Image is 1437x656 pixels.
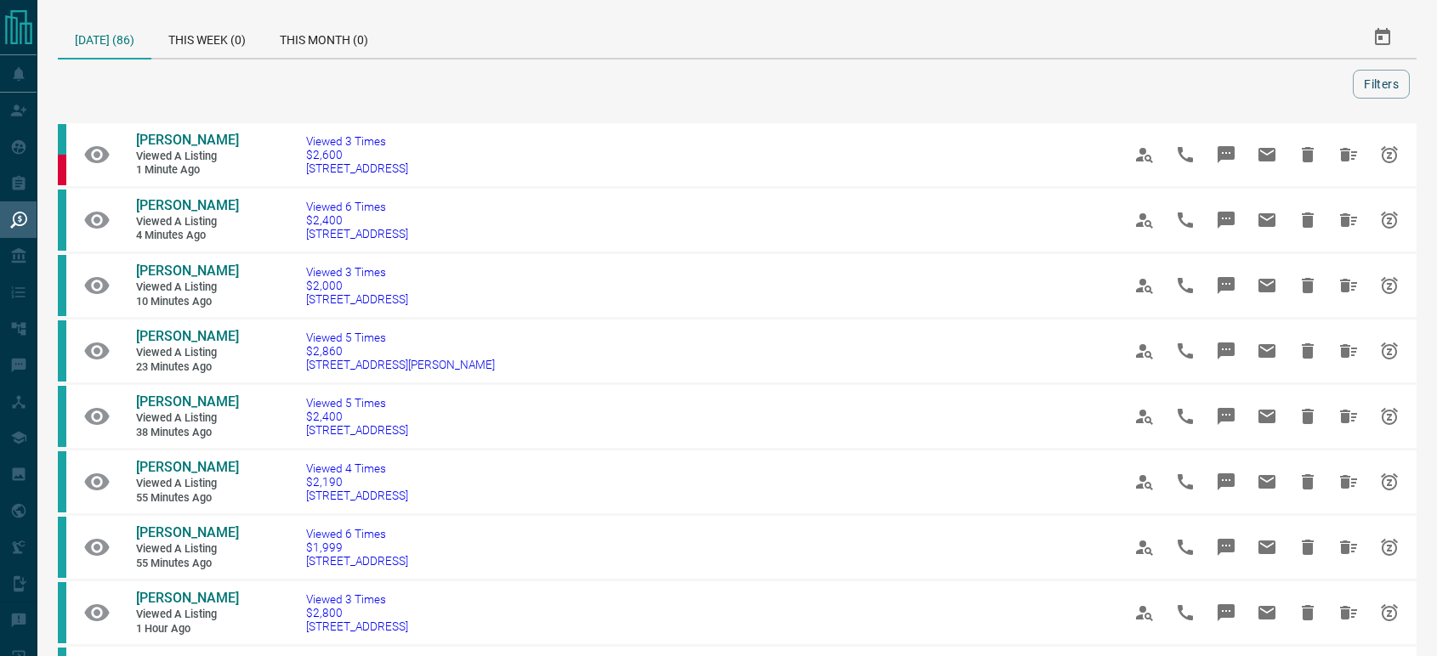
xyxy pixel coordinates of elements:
[306,331,495,371] a: Viewed 5 Times$2,860[STREET_ADDRESS][PERSON_NAME]
[306,344,495,358] span: $2,860
[136,608,238,622] span: Viewed a Listing
[1369,134,1410,175] span: Snooze
[1165,527,1206,568] span: Call
[58,386,66,447] div: condos.ca
[306,331,495,344] span: Viewed 5 Times
[58,517,66,578] div: condos.ca
[1206,134,1247,175] span: Message
[1369,331,1410,371] span: Snooze
[306,134,408,175] a: Viewed 3 Times$2,600[STREET_ADDRESS]
[58,17,151,59] div: [DATE] (86)
[136,524,239,540] span: [PERSON_NAME]
[1328,331,1369,371] span: Hide All from Nataliia IVANENKO
[58,124,66,155] div: condos.ca
[1247,331,1287,371] span: Email
[306,396,408,437] a: Viewed 5 Times$2,400[STREET_ADDRESS]
[1165,592,1206,633] span: Call
[306,554,408,568] span: [STREET_ADDRESS]
[1247,134,1287,175] span: Email
[1287,396,1328,437] span: Hide
[136,229,238,243] span: 4 minutes ago
[1165,134,1206,175] span: Call
[1124,592,1165,633] span: View Profile
[58,189,66,251] div: condos.ca
[136,263,239,279] span: [PERSON_NAME]
[136,590,239,606] span: [PERSON_NAME]
[1369,200,1410,240] span: Snooze
[306,200,408,213] span: Viewed 6 Times
[1369,396,1410,437] span: Snooze
[136,590,238,608] a: [PERSON_NAME]
[136,360,238,375] span: 23 minutes ago
[136,263,238,280] a: [PERSON_NAME]
[306,292,408,306] span: [STREET_ADDRESS]
[1287,200,1328,240] span: Hide
[136,459,238,477] a: [PERSON_NAME]
[136,411,238,426] span: Viewed a Listing
[1328,592,1369,633] span: Hide All from Sudhanshu Parhar
[1287,592,1328,633] span: Hide
[1206,265,1247,306] span: Message
[136,477,238,491] span: Viewed a Listing
[136,557,238,571] span: 55 minutes ago
[136,328,239,344] span: [PERSON_NAME]
[1206,331,1247,371] span: Message
[1247,200,1287,240] span: Email
[1353,70,1410,99] button: Filters
[1124,200,1165,240] span: View Profile
[1369,265,1410,306] span: Snooze
[306,200,408,240] a: Viewed 6 Times$2,400[STREET_ADDRESS]
[306,461,408,502] a: Viewed 4 Times$2,190[STREET_ADDRESS]
[136,328,238,346] a: [PERSON_NAME]
[136,280,238,295] span: Viewed a Listing
[1287,331,1328,371] span: Hide
[306,148,408,161] span: $2,600
[306,527,408,568] a: Viewed 6 Times$1,999[STREET_ADDRESS]
[136,346,238,360] span: Viewed a Listing
[58,320,66,382] div: condos.ca
[1247,527,1287,568] span: Email
[306,396,408,410] span: Viewed 5 Times
[58,451,66,512] div: condos.ca
[306,527,408,540] span: Viewed 6 Times
[136,542,238,557] span: Viewed a Listing
[136,132,238,150] a: [PERSON_NAME]
[1165,265,1206,306] span: Call
[151,17,263,58] div: This Week (0)
[1287,461,1328,502] span: Hide
[1287,134,1328,175] span: Hide
[136,491,238,506] span: 55 minutes ago
[1287,265,1328,306] span: Hide
[1206,200,1247,240] span: Message
[1247,461,1287,502] span: Email
[1247,265,1287,306] span: Email
[306,279,408,292] span: $2,000
[1165,200,1206,240] span: Call
[136,393,238,411] a: [PERSON_NAME]
[306,606,408,619] span: $2,800
[1165,331,1206,371] span: Call
[1328,461,1369,502] span: Hide All from Rajan Thakkar
[1328,134,1369,175] span: Hide All from Pratap Chandar Goras Sutharsingh
[306,592,408,633] a: Viewed 3 Times$2,800[STREET_ADDRESS]
[306,540,408,554] span: $1,999
[1287,527,1328,568] span: Hide
[1124,134,1165,175] span: View Profile
[1328,527,1369,568] span: Hide All from Rajan Thakkar
[1328,265,1369,306] span: Hide All from Rajan Thakkar
[1369,461,1410,502] span: Snooze
[306,489,408,502] span: [STREET_ADDRESS]
[306,619,408,633] span: [STREET_ADDRESS]
[1124,461,1165,502] span: View Profile
[306,265,408,306] a: Viewed 3 Times$2,000[STREET_ADDRESS]
[1247,396,1287,437] span: Email
[136,197,238,215] a: [PERSON_NAME]
[306,410,408,423] span: $2,400
[306,227,408,240] span: [STREET_ADDRESS]
[1206,592,1247,633] span: Message
[1328,396,1369,437] span: Hide All from Warren Yewchyn
[136,197,239,213] span: [PERSON_NAME]
[136,163,238,178] span: 1 minute ago
[1247,592,1287,633] span: Email
[1206,396,1247,437] span: Message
